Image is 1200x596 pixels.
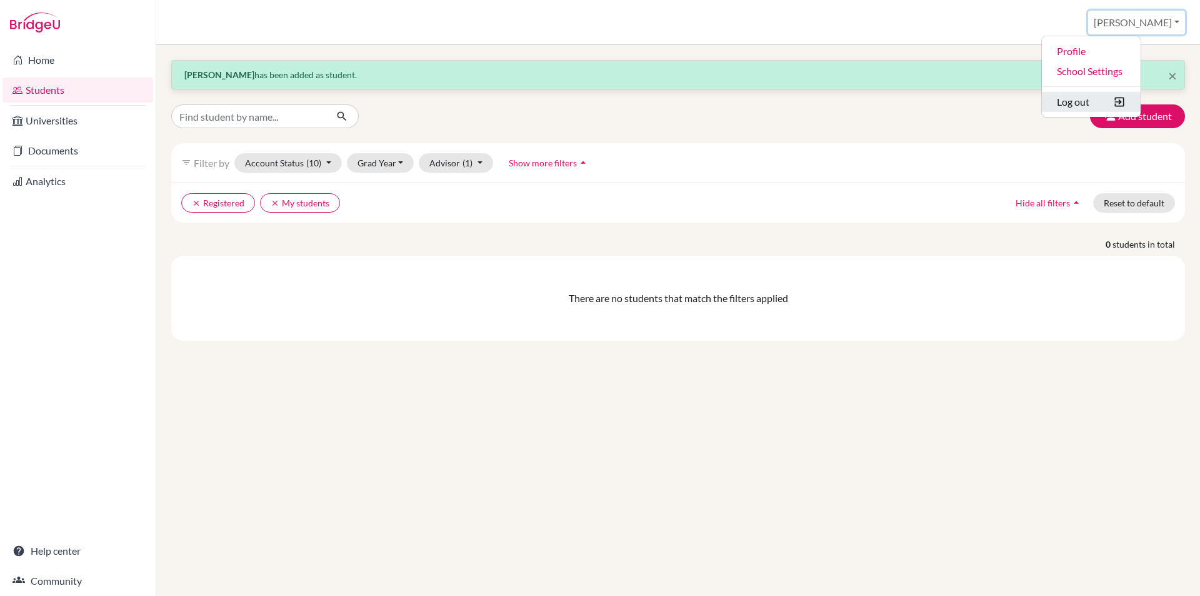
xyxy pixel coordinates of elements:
span: Hide all filters [1016,198,1070,208]
button: clearMy students [260,193,340,213]
a: Community [2,568,153,593]
strong: [PERSON_NAME] [184,69,254,80]
a: Help center [2,538,153,563]
a: Universities [2,108,153,133]
i: arrow_drop_up [1070,196,1082,209]
button: Reset to default [1093,193,1175,213]
a: Home [2,48,153,73]
i: clear [271,199,279,208]
button: [PERSON_NAME] [1088,11,1185,34]
strong: 0 [1106,238,1112,251]
div: There are no students that match the filters applied [181,291,1175,306]
span: × [1168,66,1177,84]
span: Show more filters [509,158,577,168]
a: Documents [2,138,153,163]
button: Grad Year [347,153,414,173]
i: filter_list [181,158,191,168]
input: Find student by name... [171,104,326,128]
ul: [PERSON_NAME] [1041,36,1141,118]
span: Filter by [194,157,229,169]
span: (1) [462,158,472,168]
span: (10) [306,158,321,168]
button: Hide all filtersarrow_drop_up [1005,193,1093,213]
p: has been added as student. [184,68,1172,81]
span: students in total [1112,238,1185,251]
button: Close [1168,68,1177,83]
img: Bridge-U [10,13,60,33]
button: Advisor(1) [419,153,493,173]
a: Profile [1042,41,1141,61]
a: Analytics [2,169,153,194]
button: Account Status(10) [234,153,342,173]
i: clear [192,199,201,208]
a: Students [2,78,153,103]
button: Show more filtersarrow_drop_up [498,153,600,173]
i: arrow_drop_up [577,156,589,169]
button: Log out [1042,92,1141,112]
button: clearRegistered [181,193,255,213]
a: School Settings [1042,61,1141,81]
